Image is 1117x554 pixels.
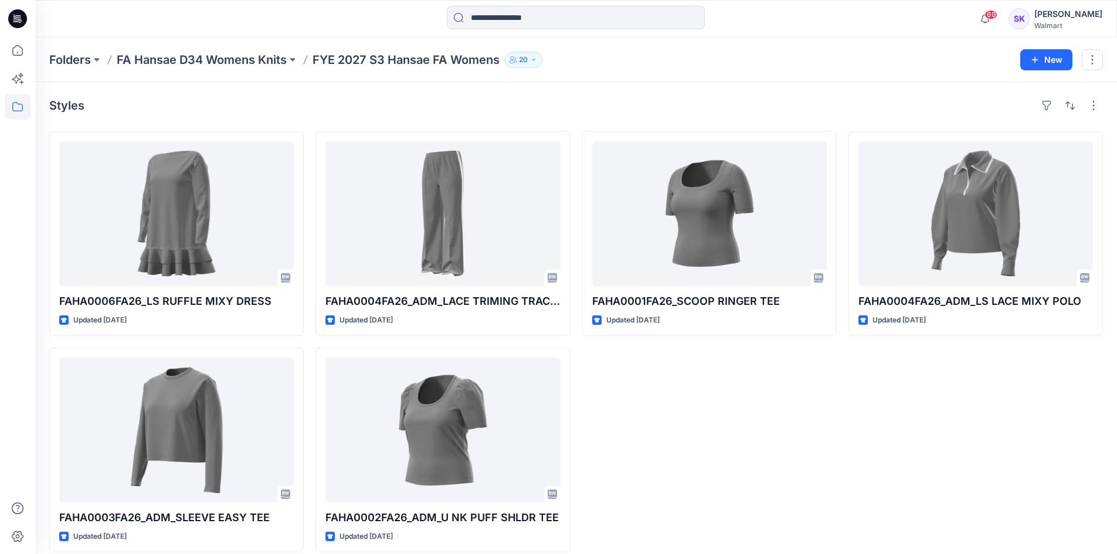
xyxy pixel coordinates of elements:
[984,10,997,19] span: 69
[872,314,926,327] p: Updated [DATE]
[73,314,127,327] p: Updated [DATE]
[1034,7,1102,21] div: [PERSON_NAME]
[1034,21,1102,30] div: Walmart
[592,293,827,310] p: FAHA0001FA26_SCOOP RINGER TEE
[858,293,1093,310] p: FAHA0004FA26_ADM_LS LACE MIXY POLO
[325,509,560,526] p: FAHA0002FA26_ADM_U NK PUFF SHLDR TEE
[49,52,91,68] a: Folders
[519,53,528,66] p: 20
[606,314,660,327] p: Updated [DATE]
[325,293,560,310] p: FAHA0004FA26_ADM_LACE TRIMING TRACKPANT
[858,141,1093,286] a: FAHA0004FA26_ADM_LS LACE MIXY POLO
[313,52,500,68] p: FYE 2027 S3 Hansae FA Womens
[504,52,542,68] button: 20
[592,141,827,286] a: FAHA0001FA26_SCOOP RINGER TEE
[339,314,393,327] p: Updated [DATE]
[325,358,560,502] a: FAHA0002FA26_ADM_U NK PUFF SHLDR TEE
[1020,49,1072,70] button: New
[59,141,294,286] a: FAHA0006FA26_LS RUFFLE MIXY DRESS
[73,531,127,543] p: Updated [DATE]
[1009,8,1030,29] div: SK
[59,293,294,310] p: FAHA0006FA26_LS RUFFLE MIXY DRESS
[59,358,294,502] a: FAHA0003FA26_ADM_SLEEVE EASY TEE
[339,531,393,543] p: Updated [DATE]
[49,98,84,113] h4: Styles
[117,52,287,68] a: FA Hansae D34 Womens Knits
[59,509,294,526] p: FAHA0003FA26_ADM_SLEEVE EASY TEE
[325,141,560,286] a: FAHA0004FA26_ADM_LACE TRIMING TRACKPANT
